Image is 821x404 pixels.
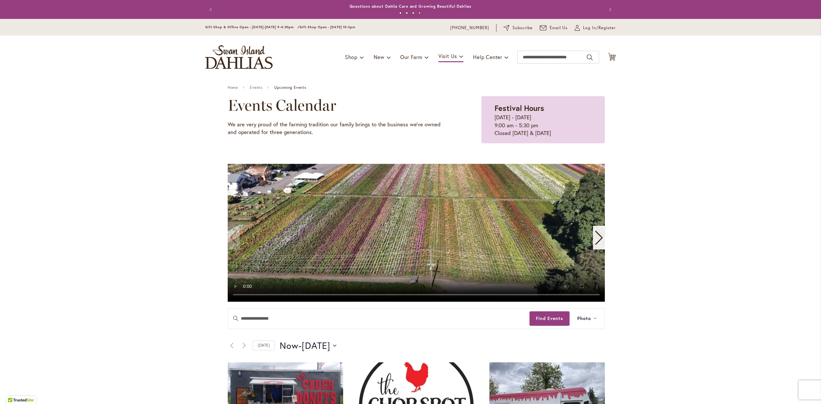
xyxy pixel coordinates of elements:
button: Click to toggle datepicker [280,339,336,352]
button: 2 of 4 [406,12,408,14]
button: Next [603,3,616,16]
p: We are very proud of the farming tradition our family brings to the business we've owned and oper... [228,121,449,136]
span: Shop [345,54,358,60]
iframe: Launch Accessibility Center [5,381,23,399]
button: 3 of 4 [412,12,414,14]
span: - [299,339,302,352]
span: Photo [577,315,591,322]
span: Our Farm [400,54,422,60]
a: Email Us [540,25,568,31]
a: [PHONE_NUMBER] [450,25,489,31]
button: 1 of 4 [399,12,402,14]
p: [DATE] - [DATE] 9:00 am - 5:30 pm Closed [DATE] & [DATE] [495,114,592,137]
button: Photo [570,308,605,329]
a: Previous Events [228,342,235,349]
span: Upcoming Events [274,85,306,90]
a: Log In/Register [575,25,616,31]
a: Next Events [240,342,248,349]
span: Help Center [473,54,502,60]
button: 4 of 4 [419,12,421,14]
a: store logo [205,45,273,69]
span: Subscribe [512,25,533,31]
input: Enter Keyword. Search for events by Keyword. [228,308,529,329]
a: Events [250,85,262,90]
button: Previous [205,3,218,16]
strong: Festival Hours [495,103,544,113]
h2: Events Calendar [228,96,449,114]
span: Visit Us [438,53,457,59]
span: Email Us [550,25,568,31]
a: Questions about Dahlia Care and Growing Beautiful Dahlias [350,4,471,9]
span: New [374,54,384,60]
a: Home [228,85,238,90]
span: Gift Shop & Office Open - [DATE]-[DATE] 9-4:30pm / [205,25,300,29]
a: Click to select today's date [253,341,275,350]
swiper-slide: 1 / 11 [228,164,605,302]
span: Now [280,339,299,352]
a: Subscribe [504,25,533,31]
span: [DATE] [302,339,330,352]
span: Log In/Register [583,25,616,31]
span: Gift Shop Open - [DATE] 10-3pm [300,25,355,29]
button: Find Events [529,311,570,326]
